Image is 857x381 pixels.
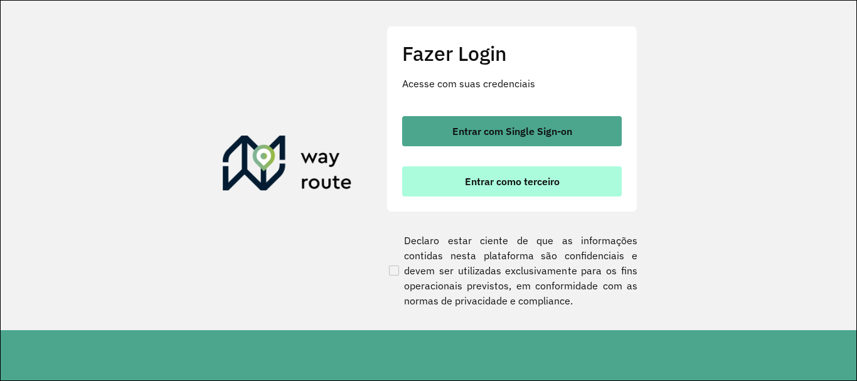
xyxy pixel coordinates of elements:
[402,116,622,146] button: button
[402,166,622,196] button: button
[223,136,352,196] img: Roteirizador AmbevTech
[386,233,637,308] label: Declaro estar ciente de que as informações contidas nesta plataforma são confidenciais e devem se...
[402,41,622,65] h2: Fazer Login
[465,176,560,186] span: Entrar como terceiro
[452,126,572,136] span: Entrar com Single Sign-on
[402,76,622,91] p: Acesse com suas credenciais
